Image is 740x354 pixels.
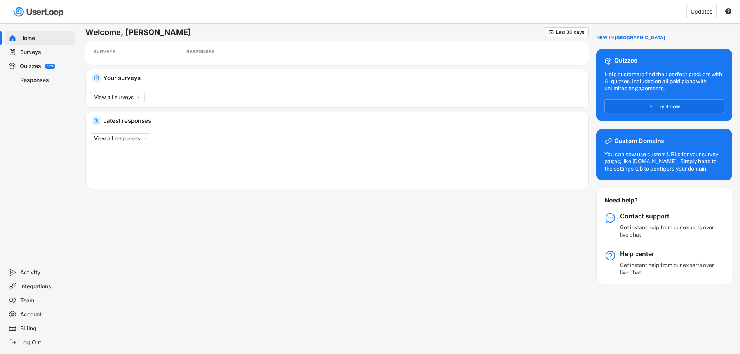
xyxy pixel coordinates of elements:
[20,35,71,42] div: Home
[620,250,717,258] div: Help center
[548,29,554,35] button: 
[604,71,724,92] div: Help customers find their perfect products with AI quizzes. Included on all paid plans with unlim...
[20,77,71,84] div: Responses
[604,151,724,172] div: You can now use custom URLs for your survey pages, like [DOMAIN_NAME]. Simply head to the setting...
[20,283,71,290] div: Integrations
[604,99,724,113] button: Try it now
[85,27,545,37] h6: Welcome, [PERSON_NAME]
[20,339,71,346] div: Log Out
[90,92,145,102] button: View all surveys →
[20,269,71,276] div: Activity
[90,133,151,143] button: View all responses →
[656,104,680,109] span: Try it now
[725,8,731,15] text: 
[103,75,582,81] div: Your surveys
[12,4,66,20] img: userloop-logo-01.svg
[620,212,717,220] div: Contact support
[94,118,99,124] img: IncomingMajor.svg
[93,49,163,55] div: SURVEYS
[725,8,732,15] button: 
[620,262,717,276] div: Get instant help from our experts over live chat
[47,65,54,68] div: BETA
[614,137,664,145] div: Custom Domains
[186,49,256,55] div: RESPONSES
[620,224,717,238] div: Get instant help from our experts over live chat
[20,311,71,318] div: Account
[556,30,584,35] div: Last 30 days
[20,49,71,56] div: Surveys
[604,196,658,204] div: Need help?
[20,297,71,304] div: Team
[20,63,41,70] div: Quizzes
[103,118,582,124] div: Latest responses
[691,9,712,14] div: Updates
[596,35,665,41] div: NEW IN [GEOGRAPHIC_DATA]
[614,57,637,65] div: Quizzes
[20,325,71,332] div: Billing
[549,29,554,35] text: 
